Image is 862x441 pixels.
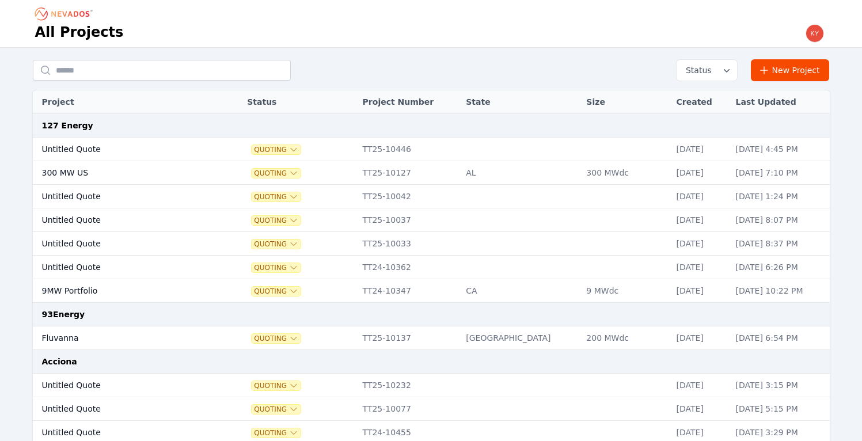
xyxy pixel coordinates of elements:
[671,279,730,303] td: [DATE]
[751,59,830,81] a: New Project
[33,256,213,279] td: Untitled Quote
[671,208,730,232] td: [DATE]
[33,303,830,326] td: 93Energy
[33,185,830,208] tr: Untitled QuoteQuotingTT25-10042[DATE][DATE] 1:24 PM
[671,161,730,185] td: [DATE]
[357,232,461,256] td: TT25-10033
[730,397,830,421] td: [DATE] 5:15 PM
[730,279,830,303] td: [DATE] 10:22 PM
[460,279,580,303] td: CA
[671,256,730,279] td: [DATE]
[357,326,461,350] td: TT25-10137
[33,232,213,256] td: Untitled Quote
[33,256,830,279] tr: Untitled QuoteQuotingTT24-10362[DATE][DATE] 6:26 PM
[252,239,301,249] button: Quoting
[730,90,830,114] th: Last Updated
[580,326,670,350] td: 200 MWdc
[33,114,830,138] td: 127 Energy
[580,279,670,303] td: 9 MWdc
[671,138,730,161] td: [DATE]
[35,5,96,23] nav: Breadcrumb
[460,326,580,350] td: [GEOGRAPHIC_DATA]
[252,334,301,343] button: Quoting
[730,161,830,185] td: [DATE] 7:10 PM
[252,405,301,414] button: Quoting
[33,161,213,185] td: 300 MW US
[33,138,830,161] tr: Untitled QuoteQuotingTT25-10446[DATE][DATE] 4:45 PM
[33,397,830,421] tr: Untitled QuoteQuotingTT25-10077[DATE][DATE] 5:15 PM
[671,326,730,350] td: [DATE]
[357,185,461,208] td: TT25-10042
[580,161,670,185] td: 300 MWdc
[33,397,213,421] td: Untitled Quote
[33,350,830,374] td: Acciona
[33,232,830,256] tr: Untitled QuoteQuotingTT25-10033[DATE][DATE] 8:37 PM
[357,90,461,114] th: Project Number
[357,256,461,279] td: TT24-10362
[33,326,830,350] tr: FluvannaQuotingTT25-10137[GEOGRAPHIC_DATA]200 MWdc[DATE][DATE] 6:54 PM
[33,374,830,397] tr: Untitled QuoteQuotingTT25-10232[DATE][DATE] 3:15 PM
[252,216,301,225] button: Quoting
[252,428,301,438] button: Quoting
[33,208,213,232] td: Untitled Quote
[730,232,830,256] td: [DATE] 8:37 PM
[252,169,301,178] button: Quoting
[33,279,830,303] tr: 9MW PortfolioQuotingTT24-10347CA9 MWdc[DATE][DATE] 10:22 PM
[252,192,301,202] button: Quoting
[671,374,730,397] td: [DATE]
[671,90,730,114] th: Created
[33,138,213,161] td: Untitled Quote
[806,24,824,43] img: kyle.macdougall@nevados.solar
[730,208,830,232] td: [DATE] 8:07 PM
[252,145,301,154] button: Quoting
[357,374,461,397] td: TT25-10232
[357,279,461,303] td: TT24-10347
[252,381,301,390] button: Quoting
[730,185,830,208] td: [DATE] 1:24 PM
[677,60,737,81] button: Status
[33,326,213,350] td: Fluvanna
[730,256,830,279] td: [DATE] 6:26 PM
[241,90,356,114] th: Status
[33,90,213,114] th: Project
[671,397,730,421] td: [DATE]
[33,208,830,232] tr: Untitled QuoteQuotingTT25-10037[DATE][DATE] 8:07 PM
[580,90,670,114] th: Size
[730,326,830,350] td: [DATE] 6:54 PM
[33,279,213,303] td: 9MW Portfolio
[357,161,461,185] td: TT25-10127
[33,185,213,208] td: Untitled Quote
[460,90,580,114] th: State
[357,397,461,421] td: TT25-10077
[730,374,830,397] td: [DATE] 3:15 PM
[33,161,830,185] tr: 300 MW USQuotingTT25-10127AL300 MWdc[DATE][DATE] 7:10 PM
[730,138,830,161] td: [DATE] 4:45 PM
[681,64,712,76] span: Status
[357,138,461,161] td: TT25-10446
[35,23,124,41] h1: All Projects
[357,208,461,232] td: TT25-10037
[671,185,730,208] td: [DATE]
[460,161,580,185] td: AL
[252,263,301,272] button: Quoting
[252,287,301,296] button: Quoting
[33,374,213,397] td: Untitled Quote
[671,232,730,256] td: [DATE]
